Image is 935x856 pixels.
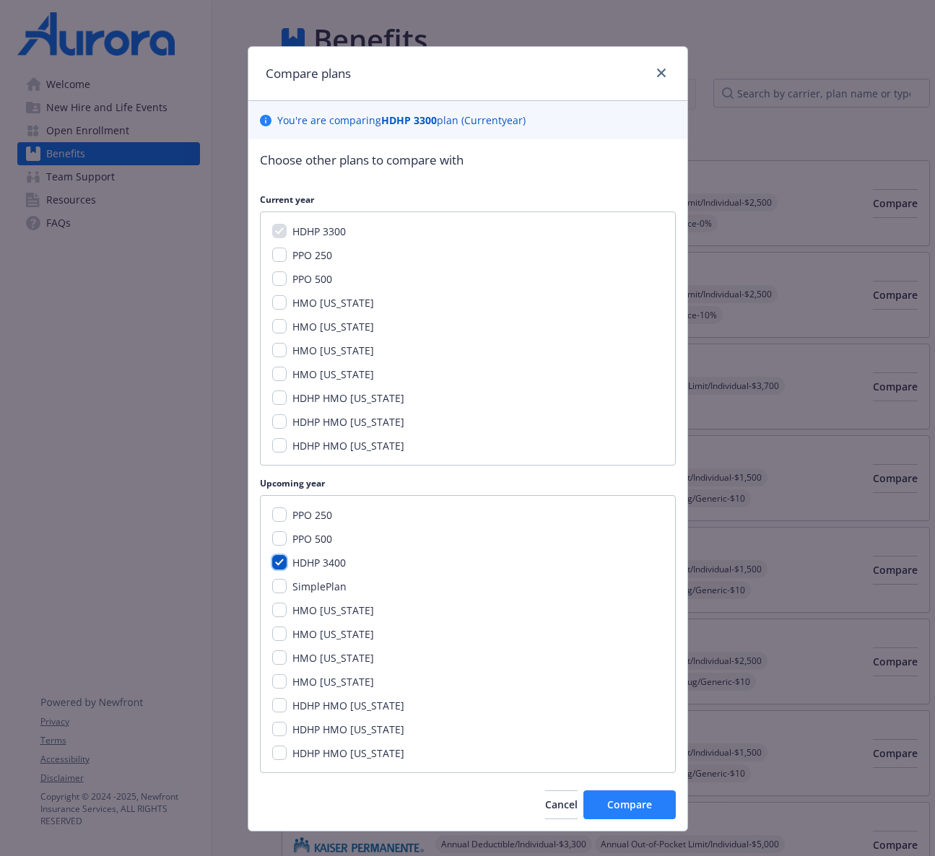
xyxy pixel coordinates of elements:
span: PPO 500 [292,532,332,546]
button: Cancel [545,790,578,819]
span: HDHP HMO [US_STATE] [292,415,404,429]
span: HMO [US_STATE] [292,344,374,357]
span: HDHP HMO [US_STATE] [292,391,404,405]
span: SimplePlan [292,580,347,593]
p: Choose other plans to compare with [260,151,676,170]
span: Cancel [545,798,578,811]
span: PPO 250 [292,248,332,262]
span: HDHP HMO [US_STATE] [292,746,404,760]
span: HDHP HMO [US_STATE] [292,439,404,453]
span: HMO [US_STATE] [292,367,374,381]
p: Current year [260,193,676,206]
span: HMO [US_STATE] [292,675,374,689]
p: You ' re are comparing plan ( Current year) [277,113,526,128]
span: HMO [US_STATE] [292,296,374,310]
span: Compare [607,798,652,811]
span: PPO 500 [292,272,332,286]
span: HMO [US_STATE] [292,603,374,617]
button: Compare [583,790,676,819]
b: HDHP 3300 [381,113,437,127]
span: HDHP HMO [US_STATE] [292,722,404,736]
span: HMO [US_STATE] [292,320,374,333]
span: HDHP 3300 [292,224,346,238]
span: HDHP 3400 [292,556,346,569]
a: close [653,64,670,82]
p: Upcoming year [260,477,676,489]
h1: Compare plans [266,64,351,83]
span: HMO [US_STATE] [292,651,374,665]
span: HMO [US_STATE] [292,627,374,641]
span: PPO 250 [292,508,332,522]
span: HDHP HMO [US_STATE] [292,699,404,712]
